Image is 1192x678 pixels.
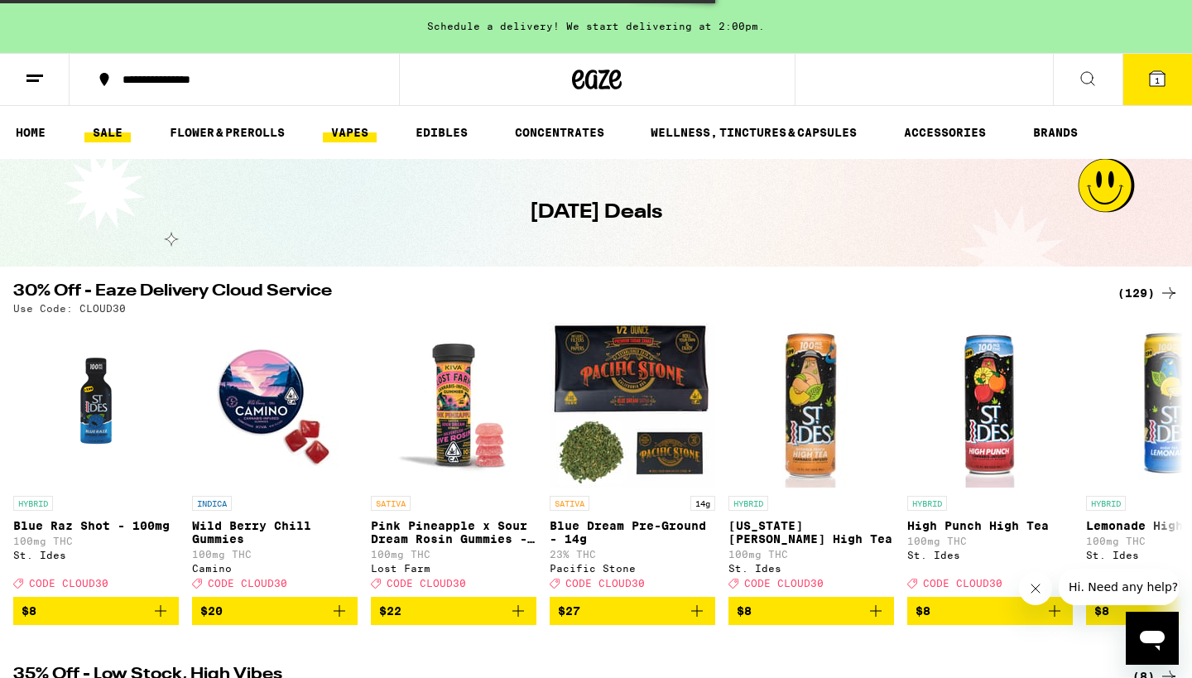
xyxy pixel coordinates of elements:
[550,549,715,560] p: 23% THC
[907,536,1073,546] p: 100mg THC
[371,549,536,560] p: 100mg THC
[507,123,613,142] a: CONCENTRATES
[1122,54,1192,105] button: 1
[907,322,1073,488] img: St. Ides - High Punch High Tea
[13,283,1098,303] h2: 30% Off - Eaze Delivery Cloud Service
[896,123,994,142] a: ACCESSORIES
[642,123,865,142] a: WELLNESS, TINCTURES & CAPSULES
[1019,572,1052,605] iframe: Close message
[13,303,126,314] p: Use Code: CLOUD30
[192,496,232,511] p: INDICA
[907,597,1073,625] button: Add to bag
[728,549,894,560] p: 100mg THC
[13,550,179,560] div: St. Ides
[192,597,358,625] button: Add to bag
[907,496,947,511] p: HYBRID
[13,322,179,488] img: St. Ides - Blue Raz Shot - 100mg
[407,123,476,142] a: EDIBLES
[744,578,824,589] span: CODE CLOUD30
[550,496,589,511] p: SATIVA
[728,563,894,574] div: St. Ides
[371,496,411,511] p: SATIVA
[192,519,358,546] p: Wild Berry Chill Gummies
[690,496,715,511] p: 14g
[530,199,662,227] h1: [DATE] Deals
[907,322,1073,597] a: Open page for High Punch High Tea from St. Ides
[1155,75,1160,85] span: 1
[565,578,645,589] span: CODE CLOUD30
[550,322,715,488] img: Pacific Stone - Blue Dream Pre-Ground - 14g
[13,322,179,597] a: Open page for Blue Raz Shot - 100mg from St. Ides
[379,604,401,618] span: $22
[1094,604,1109,618] span: $8
[22,604,36,618] span: $8
[371,322,536,597] a: Open page for Pink Pineapple x Sour Dream Rosin Gummies - 100mg from Lost Farm
[907,519,1073,532] p: High Punch High Tea
[737,604,752,618] span: $8
[728,322,894,488] img: St. Ides - Georgia Peach High Tea
[13,496,53,511] p: HYBRID
[1086,496,1126,511] p: HYBRID
[192,322,358,488] img: Camino - Wild Berry Chill Gummies
[728,496,768,511] p: HYBRID
[923,578,1002,589] span: CODE CLOUD30
[728,519,894,546] p: [US_STATE][PERSON_NAME] High Tea
[371,519,536,546] p: Pink Pineapple x Sour Dream Rosin Gummies - 100mg
[13,597,179,625] button: Add to bag
[13,519,179,532] p: Blue Raz Shot - 100mg
[558,604,580,618] span: $27
[387,578,466,589] span: CODE CLOUD30
[550,563,715,574] div: Pacific Stone
[916,604,930,618] span: $8
[371,597,536,625] button: Add to bag
[907,550,1073,560] div: St. Ides
[13,536,179,546] p: 100mg THC
[1025,123,1086,142] a: BRANDS
[200,604,223,618] span: $20
[192,322,358,597] a: Open page for Wild Berry Chill Gummies from Camino
[29,578,108,589] span: CODE CLOUD30
[550,519,715,546] p: Blue Dream Pre-Ground - 14g
[7,123,54,142] a: HOME
[208,578,287,589] span: CODE CLOUD30
[728,322,894,597] a: Open page for Georgia Peach High Tea from St. Ides
[550,597,715,625] button: Add to bag
[1117,283,1179,303] a: (129)
[1126,612,1179,665] iframe: Button to launch messaging window
[728,597,894,625] button: Add to bag
[192,563,358,574] div: Camino
[192,549,358,560] p: 100mg THC
[550,322,715,597] a: Open page for Blue Dream Pre-Ground - 14g from Pacific Stone
[371,322,536,488] img: Lost Farm - Pink Pineapple x Sour Dream Rosin Gummies - 100mg
[84,123,131,142] a: SALE
[161,123,293,142] a: FLOWER & PREROLLS
[371,563,536,574] div: Lost Farm
[323,123,377,142] a: VAPES
[1059,569,1179,605] iframe: Message from company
